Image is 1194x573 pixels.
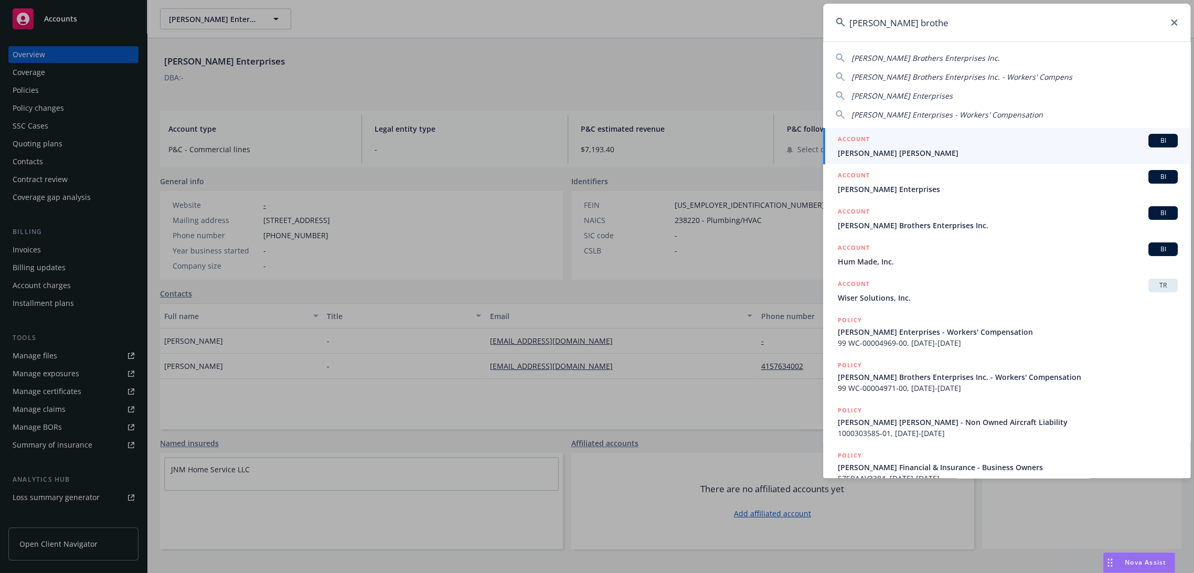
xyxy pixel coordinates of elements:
[838,326,1178,337] span: [PERSON_NAME] Enterprises - Workers' Compensation
[838,256,1178,267] span: Hum Made, Inc.
[823,4,1190,41] input: Search...
[823,128,1190,164] a: ACCOUNTBI[PERSON_NAME] [PERSON_NAME]
[851,53,1000,63] span: [PERSON_NAME] Brothers Enterprises Inc.
[823,354,1190,399] a: POLICY[PERSON_NAME] Brothers Enterprises Inc. - Workers' Compensation99 WC-00004971-00, [DATE]-[D...
[838,462,1178,473] span: [PERSON_NAME] Financial & Insurance - Business Owners
[1153,245,1174,254] span: BI
[838,405,862,416] h5: POLICY
[1153,281,1174,290] span: TR
[838,292,1178,303] span: Wiser Solutions, Inc.
[838,360,862,370] h5: POLICY
[838,473,1178,484] span: 57SBAAV3384, [DATE]-[DATE]
[851,110,1043,120] span: [PERSON_NAME] Enterprises - Workers' Compensation
[823,200,1190,237] a: ACCOUNTBI[PERSON_NAME] Brothers Enterprises Inc.
[823,444,1190,490] a: POLICY[PERSON_NAME] Financial & Insurance - Business Owners57SBAAV3384, [DATE]-[DATE]
[823,273,1190,309] a: ACCOUNTTRWiser Solutions, Inc.
[851,91,953,101] span: [PERSON_NAME] Enterprises
[838,372,1178,383] span: [PERSON_NAME] Brothers Enterprises Inc. - Workers' Compensation
[838,184,1178,195] span: [PERSON_NAME] Enterprises
[1153,208,1174,218] span: BI
[823,237,1190,273] a: ACCOUNTBIHum Made, Inc.
[1103,552,1175,573] button: Nova Assist
[851,72,1072,82] span: [PERSON_NAME] Brothers Enterprises Inc. - Workers' Compens
[838,134,870,146] h5: ACCOUNT
[823,309,1190,354] a: POLICY[PERSON_NAME] Enterprises - Workers' Compensation99 WC-00004969-00, [DATE]-[DATE]
[1103,553,1116,572] div: Drag to move
[838,417,1178,428] span: [PERSON_NAME] [PERSON_NAME] - Non Owned Aircraft Liability
[838,450,862,461] h5: POLICY
[823,164,1190,200] a: ACCOUNTBI[PERSON_NAME] Enterprises
[838,337,1178,348] span: 99 WC-00004969-00, [DATE]-[DATE]
[838,147,1178,158] span: [PERSON_NAME] [PERSON_NAME]
[1153,136,1174,145] span: BI
[1153,172,1174,182] span: BI
[838,170,870,183] h5: ACCOUNT
[838,206,870,219] h5: ACCOUNT
[838,242,870,255] h5: ACCOUNT
[838,428,1178,439] span: 1000303585-01, [DATE]-[DATE]
[838,383,1178,394] span: 99 WC-00004971-00, [DATE]-[DATE]
[1125,558,1166,567] span: Nova Assist
[838,315,862,325] h5: POLICY
[838,220,1178,231] span: [PERSON_NAME] Brothers Enterprises Inc.
[838,279,870,291] h5: ACCOUNT
[823,399,1190,444] a: POLICY[PERSON_NAME] [PERSON_NAME] - Non Owned Aircraft Liability1000303585-01, [DATE]-[DATE]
